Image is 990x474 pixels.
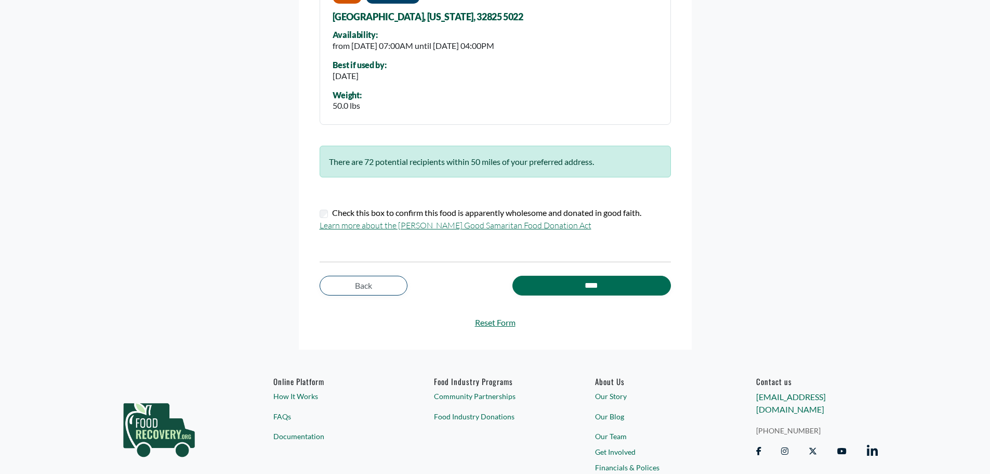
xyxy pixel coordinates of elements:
a: Financials & Polices [595,462,717,473]
label: Check this box to confirm this food is apparently wholesome and donated in good faith. [332,207,641,219]
a: Documentation [273,431,395,442]
h6: Contact us [756,377,878,386]
a: Our Team [595,431,717,442]
a: Learn more about the [PERSON_NAME] Good Samaritan Food Donation Act [320,220,591,230]
a: Back [320,276,407,296]
a: Our Story [595,391,717,402]
a: Food Industry Donations [434,411,556,422]
a: About Us [595,377,717,386]
div: from [DATE] 07:00AM until [DATE] 04:00PM [333,40,494,52]
div: [DATE] [333,70,387,82]
a: Community Partnerships [434,391,556,402]
a: Our Blog [595,411,717,422]
a: Get Involved [595,446,717,457]
div: Best if used by: [333,60,387,70]
div: Availability: [333,30,494,40]
h6: Food Industry Programs [434,377,556,386]
a: FAQs [273,411,395,422]
span: [GEOGRAPHIC_DATA], [US_STATE], 32825 5022 [333,12,523,22]
a: How It Works [273,391,395,402]
h6: Online Platform [273,377,395,386]
div: There are 72 potential recipients within 50 miles of your preferred address. [320,146,671,177]
a: [EMAIL_ADDRESS][DOMAIN_NAME] [756,392,826,414]
div: Weight: [333,91,362,100]
div: 50.0 lbs [333,99,362,112]
a: [PHONE_NUMBER] [756,425,878,436]
a: Reset Form [320,316,671,329]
